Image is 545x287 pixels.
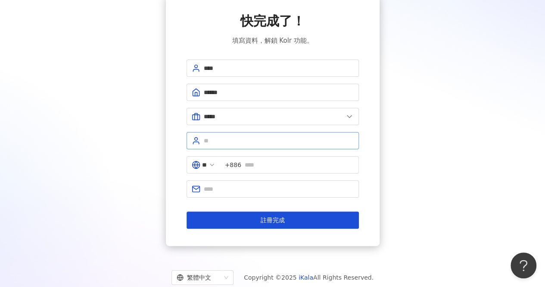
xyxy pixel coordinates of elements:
[261,217,285,224] span: 註冊完成
[240,12,305,30] span: 快完成了！
[511,252,536,278] iframe: Help Scout Beacon - Open
[232,35,313,46] span: 填寫資料，解鎖 Kolr 功能。
[244,272,374,283] span: Copyright © 2025 All Rights Reserved.
[225,160,241,170] span: +886
[187,211,359,229] button: 註冊完成
[299,274,313,281] a: iKala
[177,271,221,284] div: 繁體中文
